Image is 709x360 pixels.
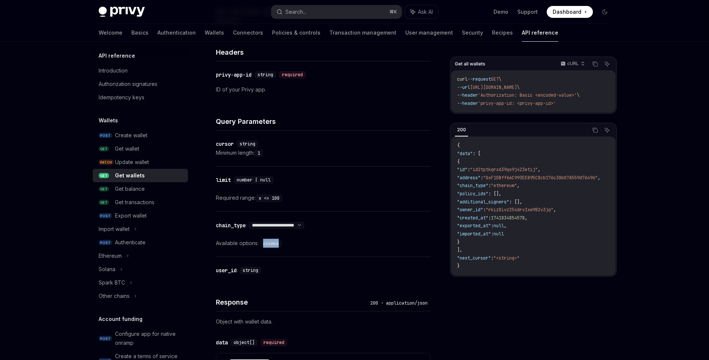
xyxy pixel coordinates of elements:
span: { [457,159,460,165]
a: POSTAuthenticate [93,236,188,249]
span: [URL][DOMAIN_NAME] [470,84,517,90]
button: Ask AI [405,5,438,19]
span: "<string>" [494,255,520,261]
a: Recipes [492,24,513,42]
span: GET [99,200,109,205]
a: Basics [131,24,148,42]
span: string [258,72,273,78]
p: ID of your Privy app. [216,85,431,94]
span: string [243,267,258,273]
span: , [598,175,600,181]
button: cURL [556,58,588,70]
h4: Query Parameters [216,116,431,126]
span: string [240,141,255,147]
div: Search... [285,7,306,16]
a: POSTExport wallet [93,209,188,222]
a: GETGet wallets [93,169,188,182]
button: Copy the contents from the code block [590,125,600,135]
span: "rkiz0ivz254drv1xw982v3jq" [486,207,553,213]
div: Get balance [115,184,145,193]
a: Security [462,24,483,42]
a: Introduction [93,64,188,77]
span: } [457,239,460,245]
span: : [491,231,494,237]
span: "id2tptkqrxd39qo9j423etij" [470,167,538,173]
span: POST [99,240,112,245]
span: : [480,175,483,181]
span: "address" [457,175,480,181]
button: Copy the contents from the code block [590,59,600,69]
a: Idempotency keys [93,91,188,104]
span: , [525,215,527,221]
a: Connectors [233,24,263,42]
div: Get transactions [115,198,154,207]
div: Get wallet [115,144,139,153]
span: ⌘ K [389,9,397,15]
span: curl [457,76,467,82]
span: "chain_type" [457,183,488,189]
a: Welcome [99,24,122,42]
span: , [517,183,520,189]
span: object[] [234,340,255,345]
h4: Response [216,297,367,307]
div: required [261,339,287,346]
p: cURL [567,61,579,67]
button: Toggle dark mode [599,6,611,18]
div: Update wallet [115,158,149,167]
a: Transaction management [329,24,396,42]
div: Minimum length: [216,148,431,157]
h4: Headers [216,47,431,57]
span: , [553,207,556,213]
div: privy-app-id [216,71,252,78]
div: Export wallet [115,211,147,220]
span: "created_at" [457,215,488,221]
div: Introduction [99,66,128,75]
a: Authentication [157,24,196,42]
code: cosmos [260,240,282,247]
div: Required range: [216,193,431,202]
a: API reference [522,24,558,42]
span: 'privy-app-id: <privy-app-id>' [478,100,556,106]
span: "id" [457,167,467,173]
span: "ethereum" [491,183,517,189]
a: Authorization signatures [93,77,188,91]
span: GET [99,173,109,179]
span: "exported_at" [457,223,491,229]
a: POSTCreate wallet [93,129,188,142]
span: \ [517,84,520,90]
div: Authorization signatures [99,80,157,89]
span: : [491,223,494,229]
span: POST [99,133,112,138]
span: --url [457,84,470,90]
span: Get all wallets [455,61,485,67]
span: number | null [237,177,271,183]
span: PATCH [99,160,114,165]
div: limit [216,176,231,184]
span: : [467,167,470,173]
span: --header [457,100,478,106]
span: GET [99,186,109,192]
span: --request [467,76,491,82]
span: \ [577,92,579,98]
div: 200 [455,125,468,134]
span: --header [457,92,478,98]
button: Ask AI [602,59,612,69]
div: Create wallet [115,131,147,140]
a: PATCHUpdate wallet [93,155,188,169]
span: POST [99,213,112,219]
div: Authenticate [115,238,146,247]
span: : [483,207,486,213]
span: GET [491,76,499,82]
span: "additional_signers" [457,199,509,205]
h5: API reference [99,51,135,60]
p: Object with wallet data. [216,317,431,326]
div: user_id [216,267,237,274]
span: ], [457,247,462,253]
code: 1 [255,150,263,157]
a: GETGet balance [93,182,188,196]
div: chain_type [216,222,246,229]
span: "next_cursor" [457,255,491,261]
a: Support [517,8,538,16]
div: Idempotency keys [99,93,144,102]
span: { [457,142,460,148]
